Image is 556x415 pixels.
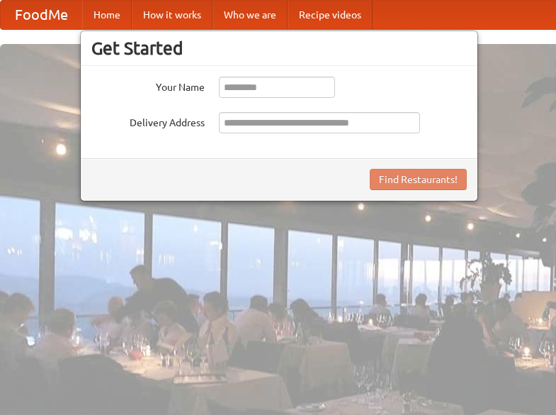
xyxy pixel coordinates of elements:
[91,112,205,130] label: Delivery Address
[82,1,132,29] a: Home
[91,77,205,94] label: Your Name
[288,1,373,29] a: Recipe videos
[91,38,467,59] h3: Get Started
[132,1,212,29] a: How it works
[212,1,288,29] a: Who we are
[370,169,467,190] button: Find Restaurants!
[1,1,82,29] a: FoodMe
